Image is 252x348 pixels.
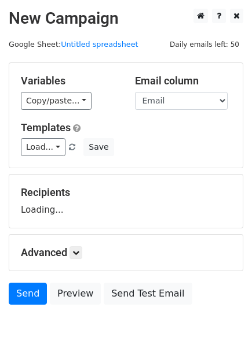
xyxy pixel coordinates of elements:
[21,75,118,87] h5: Variables
[135,75,232,87] h5: Email column
[9,40,138,49] small: Google Sheet:
[9,283,47,305] a: Send
[21,186,231,216] div: Loading...
[21,186,231,199] h5: Recipients
[61,40,138,49] a: Untitled spreadsheet
[166,38,243,51] span: Daily emails left: 50
[21,246,231,259] h5: Advanced
[166,40,243,49] a: Daily emails left: 50
[21,121,71,134] a: Templates
[21,138,65,156] a: Load...
[104,283,192,305] a: Send Test Email
[9,9,243,28] h2: New Campaign
[50,283,101,305] a: Preview
[21,92,92,110] a: Copy/paste...
[83,138,114,156] button: Save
